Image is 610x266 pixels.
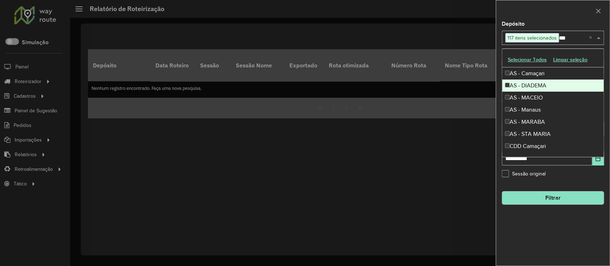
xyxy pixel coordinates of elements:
[502,116,604,128] div: AS - MARABA
[550,54,591,65] button: Limpar seleção
[505,54,550,65] button: Selecionar Todos
[502,67,604,80] div: AS - Camaçari
[502,170,546,178] label: Sessão original
[502,104,604,116] div: AS - Manaus
[502,191,604,205] button: Filtrar
[592,151,604,165] button: Choose Date
[502,140,604,152] div: CDD Camaçari
[502,20,525,28] label: Depósito
[502,128,604,140] div: AS - STA MARIA
[502,92,604,104] div: AS - MACEIO
[589,34,595,42] span: Clear all
[502,80,604,92] div: AS - DIADEMA
[502,48,604,157] ng-dropdown-panel: Options list
[502,152,604,164] div: CDD Diadema
[506,34,559,42] span: 117 itens selecionados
